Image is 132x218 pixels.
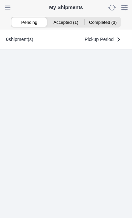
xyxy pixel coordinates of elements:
[6,37,9,42] b: 0
[6,37,33,42] div: shipment(s)
[85,37,114,42] span: Pickup Period
[11,17,47,27] ion-segment-button: Pending
[84,17,121,27] ion-segment-button: Completed (3)
[48,17,84,27] ion-segment-button: Accepted (1)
